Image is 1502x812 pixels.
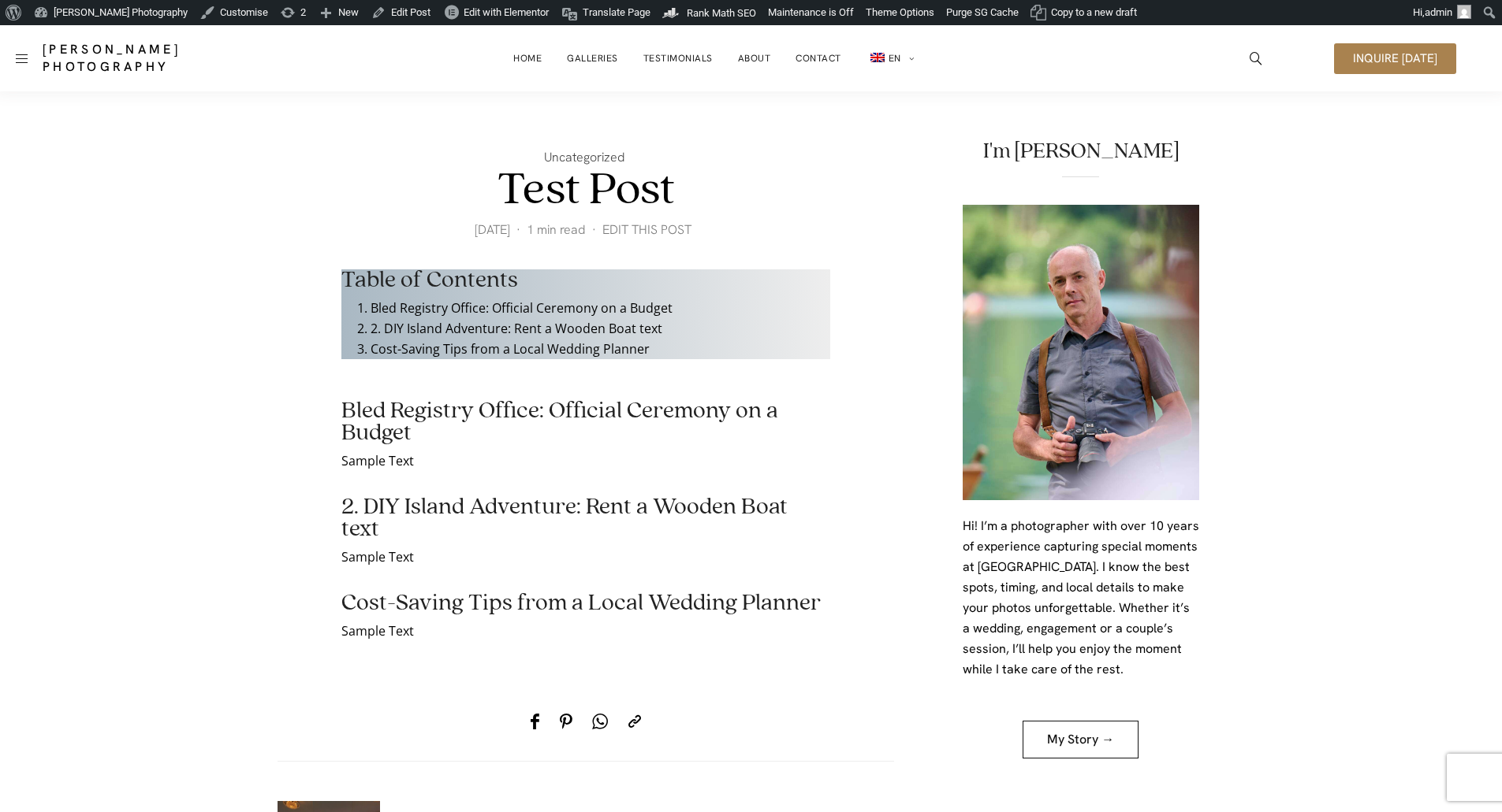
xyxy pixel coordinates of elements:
[341,378,830,444] h2: Bled Registry Office: Official Ceremony on a Budget
[464,6,549,18] span: Edit with Elementor
[889,52,901,65] span: EN
[870,53,885,62] img: EN
[341,450,830,471] p: Sample Text
[796,43,841,74] a: Contact
[643,43,713,74] a: Testimonials
[619,698,650,745] a: Copy to clipboard
[583,698,617,745] a: WhatsApp
[963,516,1199,680] p: Hi! I’m a photographer with over 10 years of experience capturing special moments at [GEOGRAPHIC_...
[371,299,673,317] a: Bled Registry Office: Official Ceremony on a Budget
[544,148,628,166] a: Uncategorized
[513,43,542,74] a: Home
[1425,6,1452,18] span: admin
[963,140,1199,162] h2: I'm [PERSON_NAME]
[867,43,915,75] a: en_GBEN
[1334,43,1456,74] a: Inquire [DATE]
[1242,44,1270,72] a: icon-magnifying-glass34
[550,698,581,745] a: Pinterest
[567,43,618,74] a: Galleries
[341,166,831,215] h1: Test Post
[1047,733,1114,746] span: My Story →
[341,547,830,567] p: Sample Text
[341,269,830,291] h2: Table of Contents
[475,221,510,238] time: [DATE]
[521,698,549,745] a: Facebook
[371,320,662,337] a: 2. DIY Island Adventure: Rent a Wooden Boat text
[371,340,650,358] a: Cost-Saving Tips from a Local Wedding Planner
[43,41,297,76] a: [PERSON_NAME] Photography
[527,222,596,238] span: 1 min read
[341,496,830,540] h2: 2. DIY Island Adventure: Rent a Wooden Boat text
[687,7,756,19] span: Rank Math SEO
[738,43,771,74] a: About
[1023,721,1139,758] a: My Story →
[1353,53,1437,65] span: Inquire [DATE]
[602,221,691,238] a: EDIT THIS POST
[341,621,830,641] p: Sample Text
[341,592,830,614] h2: Cost-Saving Tips from a Local Wedding Planner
